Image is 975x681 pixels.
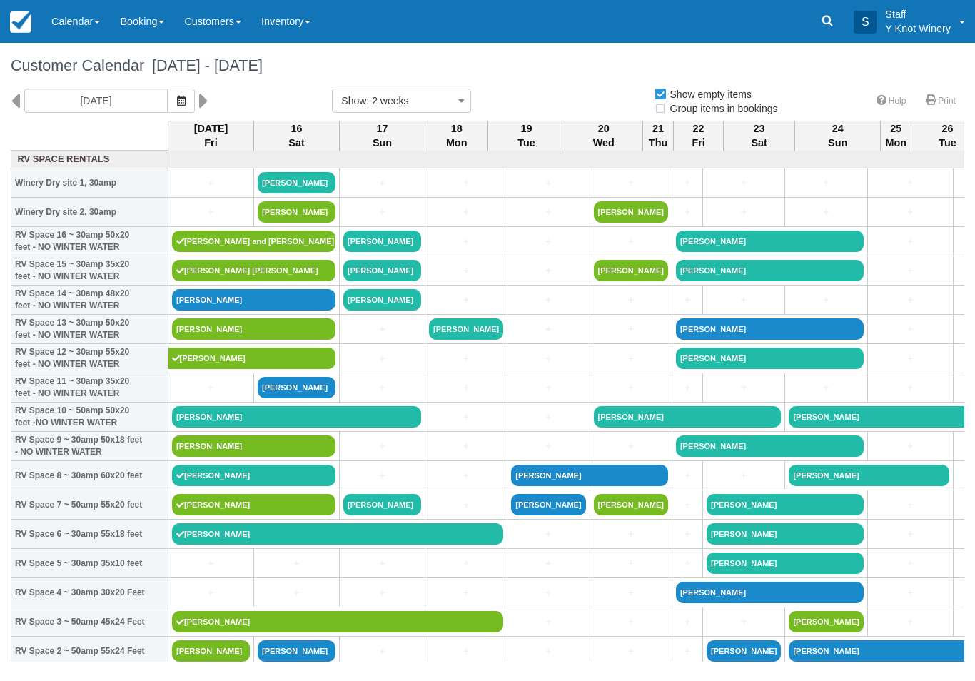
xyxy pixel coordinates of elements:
[676,498,699,513] a: +
[343,468,421,483] a: +
[676,435,864,457] a: [PERSON_NAME]
[676,468,699,483] a: +
[789,611,863,632] a: [PERSON_NAME]
[172,435,335,457] a: [PERSON_NAME]
[511,322,585,337] a: +
[872,439,949,454] a: +
[872,585,949,600] a: +
[872,234,949,249] a: +
[254,121,340,151] th: 16 Sat
[343,231,421,252] a: [PERSON_NAME]
[724,121,795,151] th: 23 Sat
[172,556,250,571] a: +
[872,322,949,337] a: +
[429,498,503,513] a: +
[594,201,668,223] a: [PERSON_NAME]
[343,176,421,191] a: +
[676,260,864,281] a: [PERSON_NAME]
[11,256,168,286] th: RV Space 15 ~ 30amp 35x20 feet - NO WINTER WATER
[511,556,585,571] a: +
[654,84,761,105] label: Show empty items
[707,494,864,515] a: [PERSON_NAME]
[676,205,699,220] a: +
[594,176,668,191] a: +
[429,439,503,454] a: +
[258,377,335,398] a: [PERSON_NAME]
[11,461,168,490] th: RV Space 8 ~ 30amp 60x20 feet
[343,289,421,311] a: [PERSON_NAME]
[429,351,503,366] a: +
[872,293,949,308] a: +
[11,490,168,520] th: RV Space 7 ~ 50amp 55x20 feet
[872,527,949,542] a: +
[789,293,863,308] a: +
[258,556,335,571] a: +
[872,176,949,191] a: +
[172,585,250,600] a: +
[789,465,949,486] a: [PERSON_NAME]
[172,289,335,311] a: [PERSON_NAME]
[343,494,421,515] a: [PERSON_NAME]
[594,585,668,600] a: +
[594,234,668,249] a: +
[654,103,789,113] span: Group items in bookings
[168,121,254,151] th: [DATE] Fri
[429,644,503,659] a: +
[872,380,949,395] a: +
[172,640,250,662] a: [PERSON_NAME]
[341,95,366,106] span: Show
[343,380,421,395] a: +
[565,121,642,151] th: 20 Wed
[594,439,668,454] a: +
[332,89,471,113] button: Show: 2 weeks
[258,201,335,223] a: [PERSON_NAME]
[429,585,503,600] a: +
[594,351,668,366] a: +
[872,498,949,513] a: +
[511,205,585,220] a: +
[594,380,668,395] a: +
[854,11,877,34] div: S
[258,585,335,600] a: +
[676,582,864,603] a: [PERSON_NAME]
[343,322,421,337] a: +
[429,468,503,483] a: +
[11,520,168,549] th: RV Space 6 ~ 30amp 55x18 feet
[872,263,949,278] a: +
[172,465,335,486] a: [PERSON_NAME]
[343,439,421,454] a: +
[511,585,585,600] a: +
[511,176,585,191] a: +
[511,380,585,395] a: +
[172,260,335,281] a: [PERSON_NAME] [PERSON_NAME]
[343,260,421,281] a: [PERSON_NAME]
[429,380,503,395] a: +
[172,611,503,632] a: [PERSON_NAME]
[707,615,781,630] a: +
[868,91,915,111] a: Help
[885,21,951,36] p: Y Knot Winery
[343,556,421,571] a: +
[594,406,782,428] a: [PERSON_NAME]
[674,121,724,151] th: 22 Fri
[11,637,168,666] th: RV Space 2 ~ 50amp 55x24 Feet
[511,351,585,366] a: +
[594,494,668,515] a: [PERSON_NAME]
[11,432,168,461] th: RV Space 9 ~ 30amp 50x18 feet - NO WINTER WATER
[172,494,335,515] a: [PERSON_NAME]
[676,380,699,395] a: +
[594,322,668,337] a: +
[168,348,336,369] a: [PERSON_NAME]
[872,615,949,630] a: +
[676,615,699,630] a: +
[172,380,250,395] a: +
[511,293,585,308] a: +
[11,607,168,637] th: RV Space 3 ~ 50amp 45x24 Feet
[15,153,165,166] a: RV Space Rentals
[511,494,585,515] a: [PERSON_NAME]
[795,121,881,151] th: 24 Sun
[425,121,488,151] th: 18 Mon
[789,380,863,395] a: +
[172,176,250,191] a: +
[511,410,585,425] a: +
